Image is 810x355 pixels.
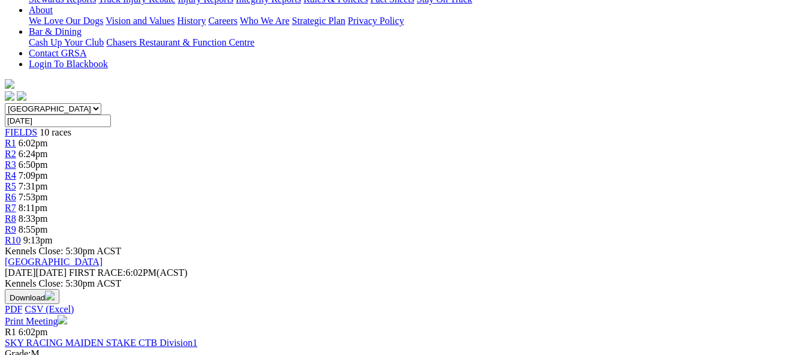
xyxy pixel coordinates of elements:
[19,327,48,337] span: 6:02pm
[5,338,197,348] a: SKY RACING MAIDEN STAKE CTB Division1
[5,115,111,127] input: Select date
[29,59,108,69] a: Login To Blackbook
[29,26,82,37] a: Bar & Dining
[29,37,104,47] a: Cash Up Your Club
[69,267,125,278] span: FIRST RACE:
[19,224,48,234] span: 8:55pm
[19,181,48,191] span: 7:31pm
[29,16,805,26] div: About
[23,235,53,245] span: 9:13pm
[5,192,16,202] a: R6
[5,138,16,148] a: R1
[5,235,21,245] a: R10
[5,79,14,89] img: logo-grsa-white.png
[5,327,16,337] span: R1
[25,304,74,314] a: CSV (Excel)
[5,246,121,256] span: Kennels Close: 5:30pm ACST
[5,316,67,326] a: Print Meeting
[19,213,48,224] span: 8:33pm
[5,267,36,278] span: [DATE]
[5,257,103,267] a: [GEOGRAPHIC_DATA]
[5,278,805,289] div: Kennels Close: 5:30pm ACST
[58,315,67,324] img: printer.svg
[29,5,53,15] a: About
[19,170,48,180] span: 7:09pm
[40,127,71,137] span: 10 races
[5,149,16,159] a: R2
[177,16,206,26] a: History
[5,213,16,224] a: R8
[29,48,86,58] a: Contact GRSA
[348,16,404,26] a: Privacy Policy
[5,127,37,137] a: FIELDS
[19,138,48,148] span: 6:02pm
[45,291,55,300] img: download.svg
[5,267,67,278] span: [DATE]
[240,16,290,26] a: Who We Are
[5,160,16,170] a: R3
[5,91,14,101] img: facebook.svg
[29,37,805,48] div: Bar & Dining
[17,91,26,101] img: twitter.svg
[5,170,16,180] a: R4
[19,149,48,159] span: 6:24pm
[19,192,48,202] span: 7:53pm
[19,203,47,213] span: 8:11pm
[5,224,16,234] a: R9
[292,16,345,26] a: Strategic Plan
[106,37,254,47] a: Chasers Restaurant & Function Centre
[5,181,16,191] a: R5
[5,304,805,315] div: Download
[106,16,174,26] a: Vision and Values
[5,203,16,213] a: R7
[5,304,22,314] a: PDF
[5,289,59,304] button: Download
[69,267,188,278] span: 6:02PM(ACST)
[19,160,48,170] span: 6:50pm
[29,16,103,26] a: We Love Our Dogs
[208,16,237,26] a: Careers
